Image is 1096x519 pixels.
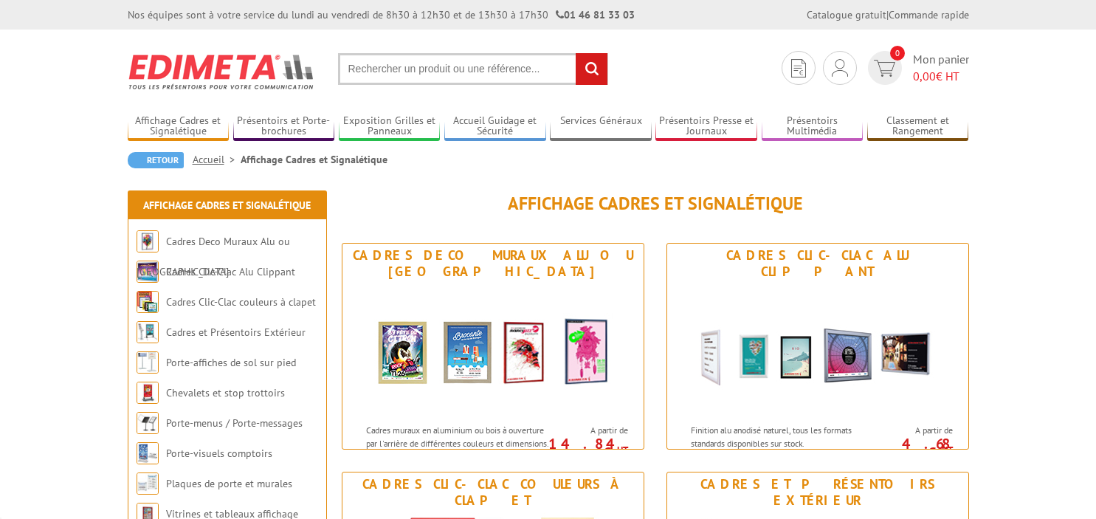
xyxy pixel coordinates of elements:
a: Accueil [193,153,241,166]
p: 14.84 € [545,439,628,457]
span: 0 [890,46,905,61]
img: Cadres et Présentoirs Extérieur [137,321,159,343]
a: Présentoirs et Porte-brochures [233,114,335,139]
sup: HT [942,444,953,456]
img: Cadres Clic-Clac couleurs à clapet [137,291,159,313]
img: Porte-menus / Porte-messages [137,412,159,434]
div: Nos équipes sont à votre service du lundi au vendredi de 8h30 à 12h30 et de 13h30 à 17h30 [128,7,635,22]
input: rechercher [576,53,607,85]
strong: 01 46 81 33 03 [556,8,635,21]
div: | [807,7,969,22]
a: Exposition Grilles et Panneaux [339,114,441,139]
img: Porte-visuels comptoirs [137,442,159,464]
span: Mon panier [913,51,969,85]
div: Cadres Clic-Clac couleurs à clapet [346,476,640,509]
a: Chevalets et stop trottoirs [166,386,285,399]
p: Finition alu anodisé naturel, tous les formats standards disponibles sur stock. [691,424,874,449]
span: 0,00 [913,69,936,83]
img: Cadres Deco Muraux Alu ou Bois [356,283,630,416]
sup: HT [617,444,628,456]
img: devis rapide [791,59,806,78]
a: Affichage Cadres et Signalétique [143,199,311,212]
a: Porte-menus / Porte-messages [166,416,303,430]
a: Présentoirs Multimédia [762,114,864,139]
p: 4.68 € [870,439,953,457]
span: A partir de [878,425,953,436]
a: Porte-visuels comptoirs [166,447,272,460]
a: Porte-affiches de sol sur pied [166,356,296,369]
a: Cadres Deco Muraux Alu ou [GEOGRAPHIC_DATA] [137,235,290,278]
h1: Affichage Cadres et Signalétique [342,194,969,213]
img: Cadres Deco Muraux Alu ou Bois [137,230,159,252]
div: Cadres et Présentoirs Extérieur [671,476,965,509]
a: Classement et Rangement [867,114,969,139]
div: Cadres Clic-Clac Alu Clippant [671,247,965,280]
img: devis rapide [832,59,848,77]
a: Commande rapide [889,8,969,21]
a: Cadres Clic-Clac couleurs à clapet [166,295,316,309]
a: Cadres et Présentoirs Extérieur [166,326,306,339]
img: Porte-affiches de sol sur pied [137,351,159,374]
div: Cadres Deco Muraux Alu ou [GEOGRAPHIC_DATA] [346,247,640,280]
input: Rechercher un produit ou une référence... [338,53,608,85]
img: Chevalets et stop trottoirs [137,382,159,404]
a: Cadres Clic-Clac Alu Clippant [166,265,295,278]
a: Services Généraux [550,114,652,139]
a: Affichage Cadres et Signalétique [128,114,230,139]
img: Plaques de porte et murales [137,472,159,495]
a: Présentoirs Presse et Journaux [655,114,757,139]
a: Retour [128,152,184,168]
p: Cadres muraux en aluminium ou bois à ouverture par l'arrière de différentes couleurs et dimension... [366,424,549,475]
a: devis rapide 0 Mon panier 0,00€ HT [864,51,969,85]
li: Affichage Cadres et Signalétique [241,152,387,167]
img: Edimeta [128,44,316,99]
a: Plaques de porte et murales [166,477,292,490]
img: devis rapide [874,60,895,77]
a: Accueil Guidage et Sécurité [444,114,546,139]
span: A partir de [553,425,628,436]
a: Cadres Deco Muraux Alu ou [GEOGRAPHIC_DATA] Cadres Deco Muraux Alu ou Bois Cadres muraux en alumi... [342,243,644,450]
a: Cadres Clic-Clac Alu Clippant Cadres Clic-Clac Alu Clippant Finition alu anodisé naturel, tous le... [666,243,969,450]
a: Catalogue gratuit [807,8,886,21]
img: Cadres Clic-Clac Alu Clippant [681,283,954,416]
span: € HT [913,68,969,85]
